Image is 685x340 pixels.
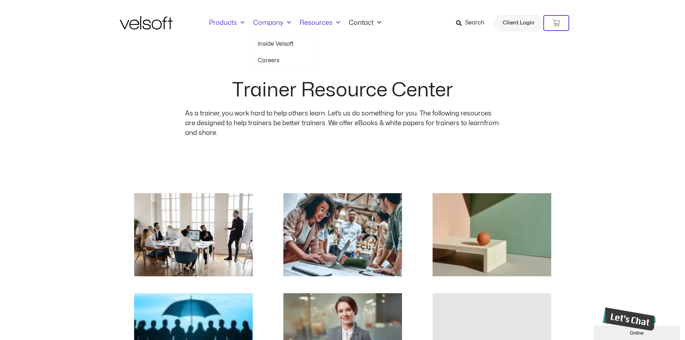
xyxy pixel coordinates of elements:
p: As a trainer, you work hard to help others learn. Let’s us do something for you. The following re... [185,109,500,138]
a: ContactMenu Toggle [344,19,385,27]
a: ResourcesMenu Toggle [295,19,344,27]
a: Client Login [494,14,543,32]
span: Search [465,18,484,28]
img: Velsoft Training Materials [120,16,173,30]
iframe: chat widget [594,324,681,340]
a: ProductsMenu Toggle [205,19,249,27]
img: Chat attention grabber [3,3,59,26]
a: Search [456,17,489,29]
a: Building community in the workplace [283,193,402,276]
a: Group of employees engaging with an employee trainer in a training session. [134,193,253,276]
span: Client Login [503,18,534,28]
nav: Menu [205,19,385,27]
iframe: chat widget [600,304,656,334]
a: CompanyMenu Toggle [249,19,295,27]
a: Inside Velsoft [258,36,305,52]
ul: CompanyMenu Toggle [249,32,314,72]
a: Careers [258,52,305,69]
h2: Trainer Resource Center [232,81,453,100]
